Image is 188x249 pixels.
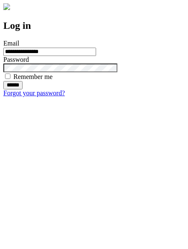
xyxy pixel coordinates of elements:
[3,20,185,31] h2: Log in
[3,56,29,63] label: Password
[3,3,10,10] img: logo-4e3dc11c47720685a147b03b5a06dd966a58ff35d612b21f08c02c0306f2b779.png
[3,40,19,47] label: Email
[3,89,65,97] a: Forgot your password?
[13,73,53,80] label: Remember me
